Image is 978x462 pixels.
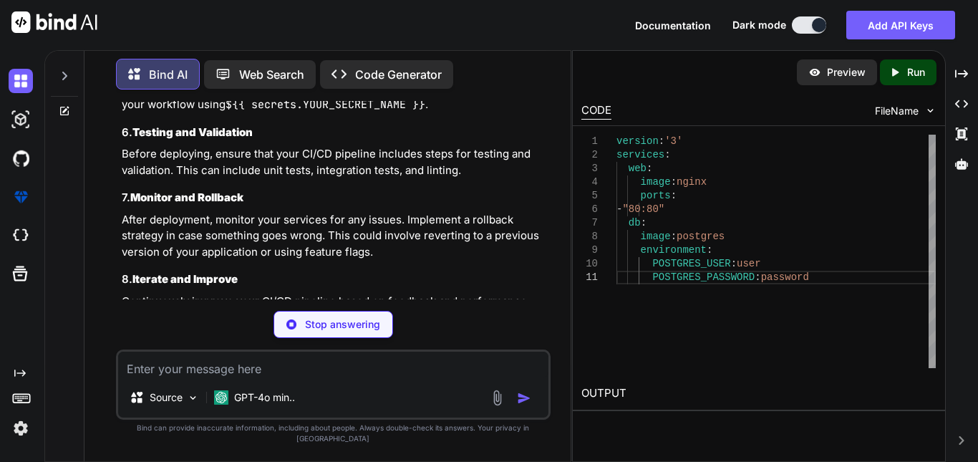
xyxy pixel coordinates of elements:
[622,203,664,215] span: "80:80"
[581,189,598,203] div: 5
[664,135,682,147] span: '3'
[808,66,821,79] img: preview
[581,102,611,120] div: CODE
[581,203,598,216] div: 6
[677,176,707,188] span: nginx
[629,217,641,228] span: db
[9,69,33,93] img: darkChat
[9,146,33,170] img: githubDark
[130,191,243,204] strong: Monitor and Rollback
[707,244,712,256] span: :
[616,135,659,147] span: version
[305,317,380,332] p: Stop answering
[924,105,936,117] img: chevron down
[9,185,33,209] img: premium
[671,176,677,188] span: :
[9,107,33,132] img: darkAi-studio
[573,377,945,410] h2: OUTPUT
[641,190,671,201] span: ports
[635,19,711,32] span: Documentation
[214,390,228,405] img: GPT-4o mini
[122,271,548,288] h3: 8.
[581,230,598,244] div: 8
[641,231,671,242] span: image
[116,423,551,444] p: Bind can provide inaccurate information, including about people. Always double-check its answers....
[581,175,598,189] div: 4
[641,176,671,188] span: image
[150,390,183,405] p: Source
[517,391,531,405] img: icon
[629,163,647,174] span: web
[11,11,97,33] img: Bind AI
[846,11,955,39] button: Add API Keys
[677,231,725,242] span: postgres
[671,231,677,242] span: :
[731,258,737,269] span: :
[581,162,598,175] div: 3
[755,271,760,283] span: :
[732,18,786,32] span: Dark mode
[132,272,238,286] strong: Iterate and Improve
[9,416,33,441] img: settings
[581,257,598,271] div: 10
[9,223,33,248] img: cloudideIcon
[737,258,761,269] span: user
[641,217,647,228] span: :
[581,216,598,230] div: 7
[122,125,548,141] h3: 6.
[581,148,598,162] div: 2
[616,149,664,160] span: services
[907,65,925,80] p: Run
[616,203,622,215] span: -
[671,190,677,201] span: :
[355,66,442,83] p: Code Generator
[149,66,188,83] p: Bind AI
[132,125,253,139] strong: Testing and Validation
[122,190,548,206] h3: 7.
[581,135,598,148] div: 1
[664,149,670,160] span: :
[827,65,866,80] p: Preview
[489,390,505,406] img: attachment
[641,244,707,256] span: environment
[581,271,598,284] div: 11
[234,390,295,405] p: GPT-4o min..
[122,294,548,326] p: Continuously improve your CI/CD pipeline based on feedback and performance. Add more automation, ...
[226,97,425,112] code: ${{ secrets.YOUR_SECRET_NAME }}
[239,66,304,83] p: Web Search
[659,135,664,147] span: :
[122,146,548,178] p: Before deploying, ensure that your CI/CD pipeline includes steps for testing and validation. This...
[647,163,652,174] span: :
[635,18,711,33] button: Documentation
[122,212,548,261] p: After deployment, monitor your services for any issues. Implement a rollback strategy in case som...
[761,271,809,283] span: password
[652,258,730,269] span: POSTGRES_USER
[187,392,199,404] img: Pick Models
[581,244,598,257] div: 9
[652,271,755,283] span: POSTGRES_PASSWORD
[875,104,919,118] span: FileName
